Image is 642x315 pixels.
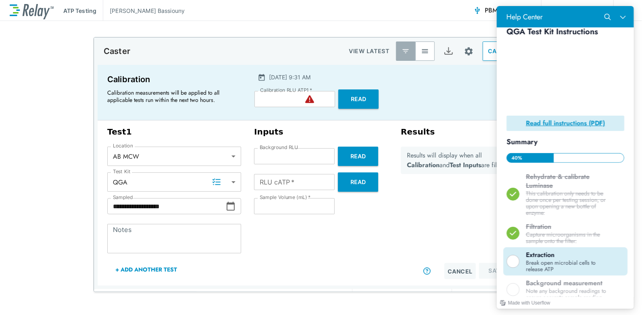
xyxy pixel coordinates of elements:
button: Site setup [458,41,479,62]
span: connected [500,6,532,15]
span: PBM [485,5,532,16]
b: Calibration [407,160,440,170]
button: Read [338,89,379,109]
img: LuminUltra Relay [10,2,54,19]
img: Connected Icon [473,6,481,15]
label: Test Kit [113,169,131,174]
p: Caster [104,46,130,56]
button: Export [439,41,458,61]
p: Results will display when all and are filled. [407,151,508,170]
img: Drawer Icon [620,3,632,18]
iframe: Resource center [497,6,634,309]
img: Settings Icon [464,46,474,56]
div: QGA [107,174,241,190]
button: PBM connected [470,2,535,19]
img: Latest [402,47,410,55]
label: Sample Volume (mL) [260,195,311,200]
h3: Test 1 [107,127,241,137]
img: Export Icon [444,46,454,56]
button: Cancel [444,263,476,279]
label: Background RLU [260,145,298,150]
h3: Results [401,127,435,137]
label: Sampled [113,195,133,200]
h3: Inputs [254,127,388,137]
button: Read [338,172,378,192]
label: Location [113,143,133,149]
button: Read [338,147,378,166]
button: CANCEL TESTS [483,41,538,61]
p: [PERSON_NAME] Bassiouny [110,6,185,15]
img: View All [421,47,429,55]
button: Main menu [620,3,632,18]
p: Calibration [107,73,240,86]
p: VIEW LATEST [349,46,390,56]
th: Date [94,289,184,309]
div: All Tests [279,290,314,307]
label: Calibration RLU ATP1 [260,87,312,93]
img: Calender Icon [258,73,266,81]
button: + Add Another Test [107,260,185,279]
p: ATP Testing [63,6,96,15]
div: AB MCW [107,148,241,164]
p: [DATE] 9:31 AM [269,73,311,81]
b: Test Inputs [450,160,481,170]
input: Choose date, selected date is Aug 17, 2025 [107,198,226,214]
div: All Locations [184,290,232,307]
p: Calibration measurements will be applied to all applicable tests run within the next two hours. [107,89,236,104]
